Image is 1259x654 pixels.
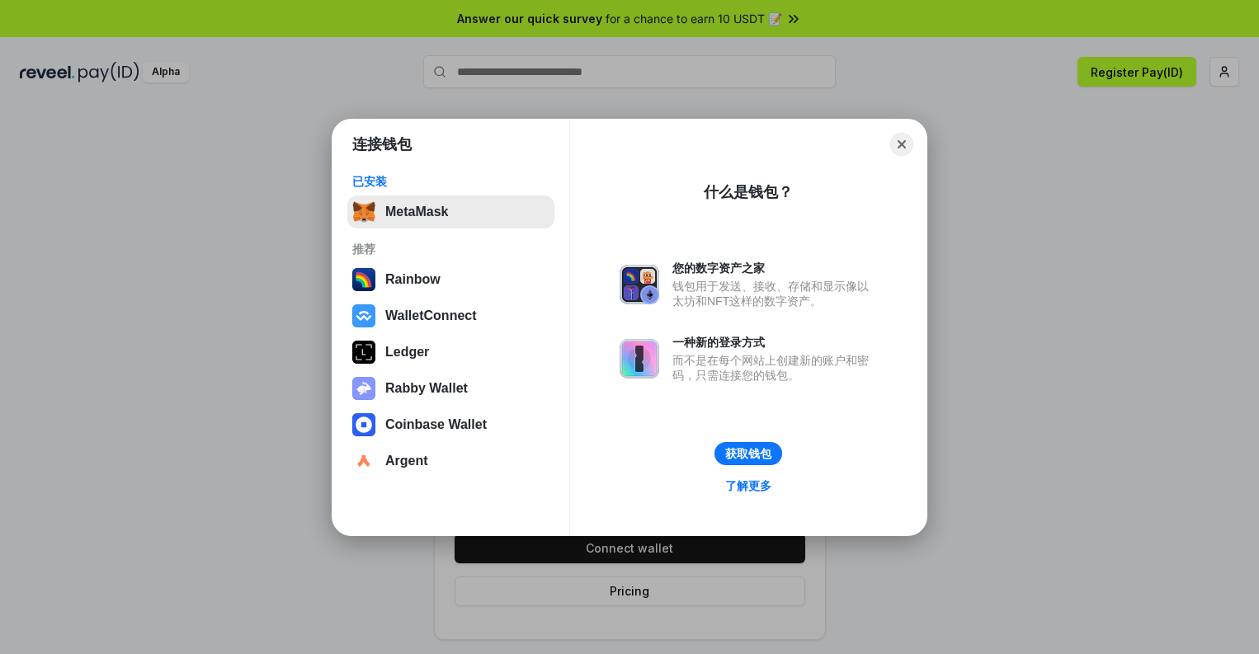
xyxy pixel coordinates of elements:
button: Rainbow [347,263,554,296]
div: 推荐 [352,242,549,256]
button: 获取钱包 [714,442,782,465]
button: Argent [347,445,554,478]
img: svg+xml,%3Csvg%20fill%3D%22none%22%20height%3D%2233%22%20viewBox%3D%220%200%2035%2033%22%20width%... [352,200,375,223]
div: 您的数字资产之家 [672,261,877,275]
button: Close [890,133,913,156]
img: svg+xml,%3Csvg%20xmlns%3D%22http%3A%2F%2Fwww.w3.org%2F2000%2Fsvg%22%20fill%3D%22none%22%20viewBox... [620,339,659,379]
div: Ledger [385,345,429,360]
div: 已安装 [352,174,549,189]
div: Rainbow [385,272,441,287]
h1: 连接钱包 [352,134,412,154]
button: MetaMask [347,195,554,228]
button: Coinbase Wallet [347,408,554,441]
div: 什么是钱包？ [704,182,793,202]
img: svg+xml,%3Csvg%20width%3D%22120%22%20height%3D%22120%22%20viewBox%3D%220%200%20120%20120%22%20fil... [352,268,375,291]
img: svg+xml,%3Csvg%20xmlns%3D%22http%3A%2F%2Fwww.w3.org%2F2000%2Fsvg%22%20fill%3D%22none%22%20viewBox... [620,265,659,304]
img: svg+xml,%3Csvg%20xmlns%3D%22http%3A%2F%2Fwww.w3.org%2F2000%2Fsvg%22%20width%3D%2228%22%20height%3... [352,341,375,364]
div: 钱包用于发送、接收、存储和显示像以太坊和NFT这样的数字资产。 [672,279,877,308]
img: svg+xml,%3Csvg%20width%3D%2228%22%20height%3D%2228%22%20viewBox%3D%220%200%2028%2028%22%20fill%3D... [352,304,375,327]
div: Argent [385,454,428,468]
img: svg+xml,%3Csvg%20xmlns%3D%22http%3A%2F%2Fwww.w3.org%2F2000%2Fsvg%22%20fill%3D%22none%22%20viewBox... [352,377,375,400]
div: 了解更多 [725,478,771,493]
div: 而不是在每个网站上创建新的账户和密码，只需连接您的钱包。 [672,353,877,383]
button: WalletConnect [347,299,554,332]
img: svg+xml,%3Csvg%20width%3D%2228%22%20height%3D%2228%22%20viewBox%3D%220%200%2028%2028%22%20fill%3D... [352,413,375,436]
div: Rabby Wallet [385,381,468,396]
div: MetaMask [385,205,448,219]
button: Ledger [347,336,554,369]
img: svg+xml,%3Csvg%20width%3D%2228%22%20height%3D%2228%22%20viewBox%3D%220%200%2028%2028%22%20fill%3D... [352,449,375,473]
div: Coinbase Wallet [385,417,487,432]
a: 了解更多 [715,475,781,496]
button: Rabby Wallet [347,372,554,405]
div: WalletConnect [385,308,477,323]
div: 一种新的登录方式 [672,335,877,350]
div: 获取钱包 [725,446,771,461]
